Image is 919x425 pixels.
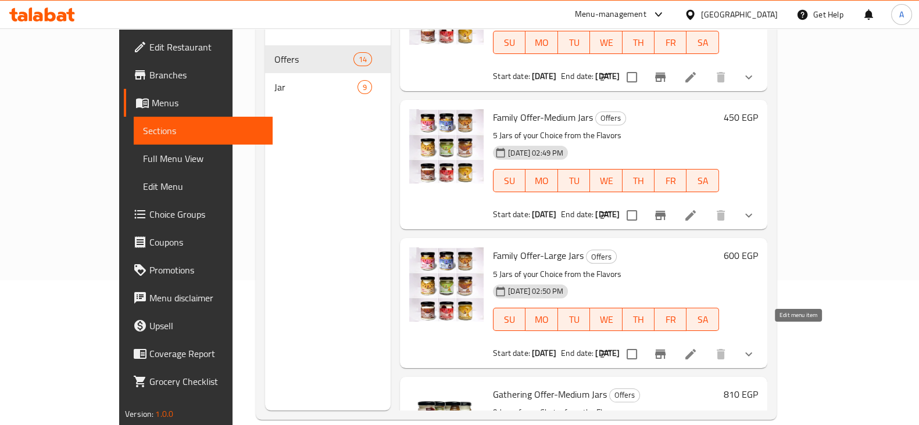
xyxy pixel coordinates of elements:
span: TH [627,172,650,189]
a: Menus [124,89,273,117]
img: Family Offer-Medium Jars [409,109,484,183]
a: Menu disclaimer [124,284,273,312]
a: Edit Menu [134,172,273,200]
div: Offers [609,388,640,402]
span: Gathering Offer-Medium Jars [493,386,607,403]
span: Version: [125,406,153,422]
span: Select to update [620,65,644,89]
button: FR [655,169,686,192]
span: [DATE] 02:50 PM [503,286,568,297]
button: show more [735,340,763,368]
a: Branches [124,61,273,89]
svg: Show Choices [742,347,756,361]
span: Grocery Checklist [149,374,263,388]
span: WE [595,311,617,328]
a: Choice Groups [124,200,273,228]
button: SU [493,169,525,192]
span: Upsell [149,319,263,333]
span: Start date: [493,69,530,84]
span: Select to update [620,203,644,228]
button: MO [525,308,557,331]
span: Coupons [149,235,263,249]
div: Offers [586,250,617,264]
span: SU [498,34,521,51]
span: Edit Menu [143,179,263,193]
a: Promotions [124,256,273,284]
button: delete [707,201,735,229]
button: delete [707,340,735,368]
a: Grocery Checklist [124,368,273,395]
button: show more [735,201,763,229]
span: End date: [561,207,593,222]
span: Start date: [493,207,530,222]
button: WE [590,308,622,331]
span: TU [563,172,585,189]
button: sort-choices [592,63,620,91]
button: SA [686,169,718,192]
span: FR [659,172,682,189]
nav: Menu sections [265,41,391,106]
span: Coverage Report [149,347,263,361]
a: Edit menu item [684,70,698,84]
img: Family Offer-Large Jars [409,247,484,322]
span: TH [627,34,650,51]
p: 5 Jars of your Choice from the Flavors [493,128,719,143]
button: delete [707,63,735,91]
button: TH [623,31,655,54]
span: [DATE] 02:49 PM [503,147,568,159]
span: SA [691,311,714,328]
button: TU [558,308,590,331]
span: TH [627,311,650,328]
button: Branch-specific-item [646,340,674,368]
div: items [353,52,372,66]
span: Select to update [620,342,644,366]
b: [DATE] [532,345,556,361]
a: Edit Restaurant [124,33,273,61]
span: Offers [610,388,639,402]
span: 14 [354,54,371,65]
button: FR [655,308,686,331]
button: SA [686,308,718,331]
span: A [899,8,904,21]
span: Sections [143,124,263,138]
span: 9 [358,82,371,93]
span: Promotions [149,263,263,277]
span: Full Menu View [143,152,263,165]
span: Branches [149,68,263,82]
span: TU [563,34,585,51]
span: FR [659,311,682,328]
span: TU [563,311,585,328]
b: [DATE] [532,69,556,84]
span: Edit Restaurant [149,40,263,54]
a: Upsell [124,312,273,340]
span: End date: [561,69,593,84]
button: MO [525,169,557,192]
span: Jar [274,80,357,94]
div: Offers [595,111,626,125]
a: Edit menu item [684,208,698,222]
button: SA [686,31,718,54]
button: sort-choices [592,201,620,229]
button: Branch-specific-item [646,63,674,91]
b: [DATE] [532,207,556,222]
a: Full Menu View [134,145,273,172]
span: 1.0.0 [155,406,173,422]
span: MO [530,172,553,189]
p: 9 Jars of your Choice from the Flavors [493,405,719,420]
a: Sections [134,117,273,145]
p: 5 Jars of your Choice from the Flavors [493,267,719,282]
span: MO [530,34,553,51]
button: TU [558,31,590,54]
div: items [357,80,372,94]
span: Family Offer-Medium Jars [493,109,593,126]
svg: Show Choices [742,70,756,84]
button: FR [655,31,686,54]
button: WE [590,31,622,54]
span: End date: [561,345,593,361]
span: WE [595,34,617,51]
div: Offers [274,52,353,66]
button: Branch-specific-item [646,201,674,229]
h6: 600 EGP [724,247,758,264]
button: TU [558,169,590,192]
